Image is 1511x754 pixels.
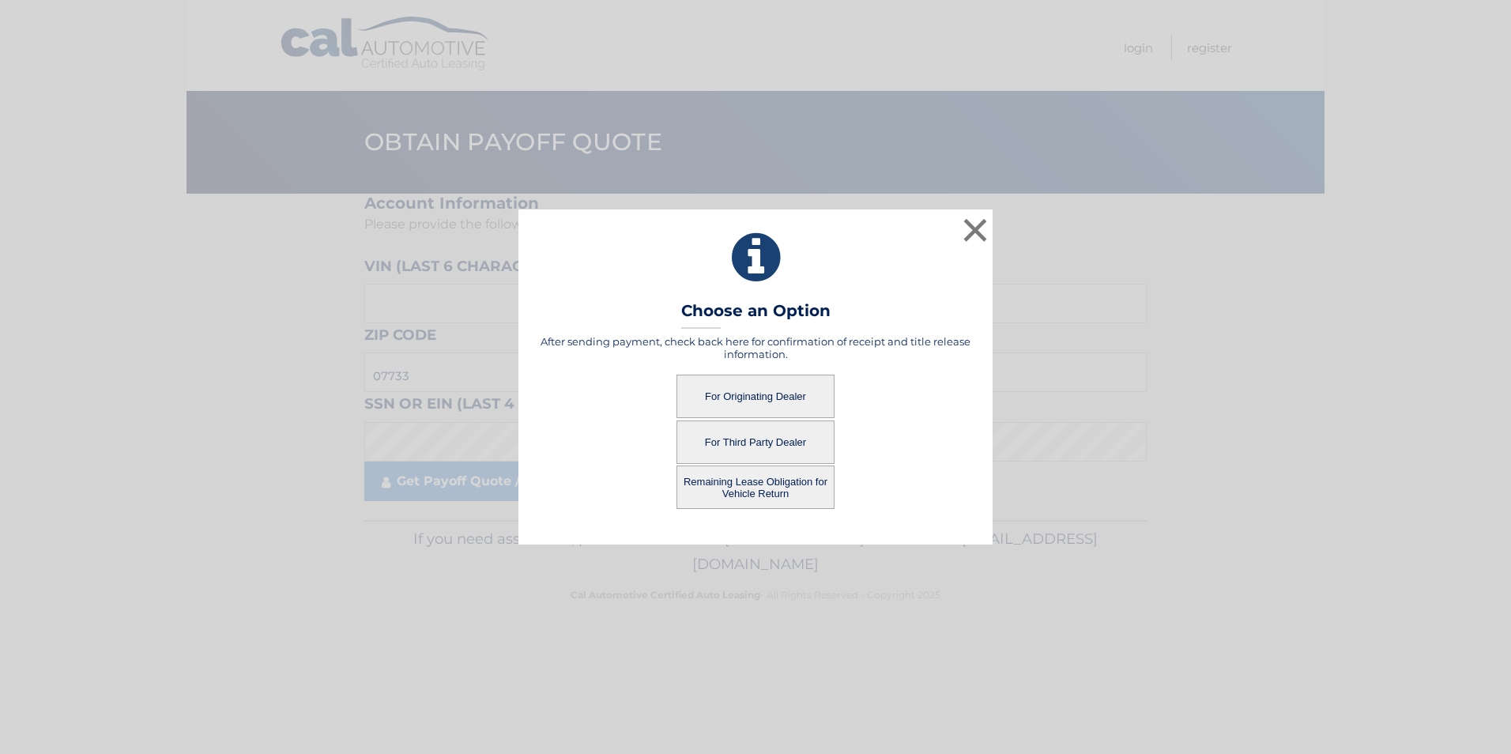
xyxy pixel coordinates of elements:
[676,420,835,464] button: For Third Party Dealer
[681,301,831,329] h3: Choose an Option
[959,214,991,246] button: ×
[676,466,835,509] button: Remaining Lease Obligation for Vehicle Return
[676,375,835,418] button: For Originating Dealer
[538,335,973,360] h5: After sending payment, check back here for confirmation of receipt and title release information.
